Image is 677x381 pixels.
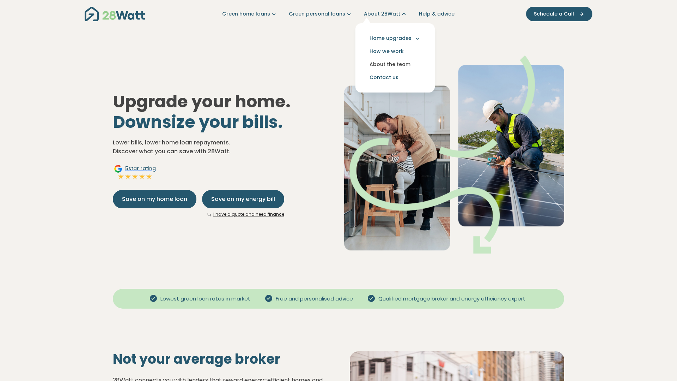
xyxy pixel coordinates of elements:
span: Downsize your bills. [113,110,283,134]
a: Green personal loans [289,10,353,18]
span: 5 star rating [125,165,156,172]
img: Dad helping toddler [344,55,564,254]
button: Home upgrades [361,32,429,45]
span: Qualified mortgage broker and energy efficiency expert [376,295,528,303]
button: Save on my home loan [113,190,196,208]
a: About the team [361,58,429,71]
img: Google [114,165,122,173]
nav: Main navigation [85,5,592,23]
img: 28Watt [85,7,145,21]
p: Lower bills, lower home loan repayments. Discover what you can save with 28Watt. [113,138,333,156]
span: Lowest green loan rates in market [158,295,253,303]
span: Free and personalised advice [273,295,356,303]
span: Save on my home loan [122,195,187,203]
a: I have a quote and need finance [213,211,284,217]
img: Full star [139,173,146,180]
img: Full star [146,173,153,180]
button: Schedule a Call [526,7,592,21]
span: Save on my energy bill [211,195,275,203]
button: Save on my energy bill [202,190,284,208]
span: Schedule a Call [534,10,574,18]
img: Full star [132,173,139,180]
img: Full star [124,173,132,180]
a: Help & advice [419,10,455,18]
h2: Not your average broker [113,351,327,367]
a: Google5star ratingFull starFull starFull starFull starFull star [113,165,157,181]
a: Contact us [361,71,429,84]
a: Green home loans [222,10,277,18]
a: About 28Watt [364,10,408,18]
h1: Upgrade your home. [113,91,333,132]
img: Full star [117,173,124,180]
a: How we work [361,45,429,58]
